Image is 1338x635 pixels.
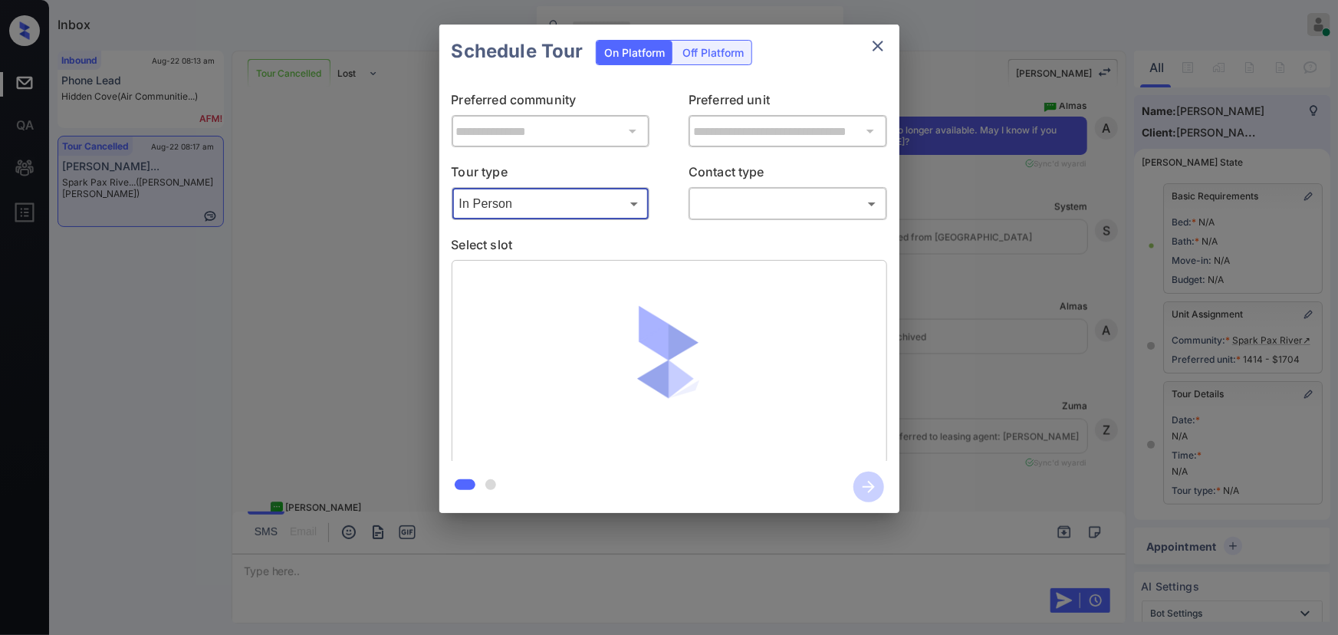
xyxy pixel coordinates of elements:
[675,41,751,64] div: Off Platform
[579,272,759,452] img: loaderv1.7921fd1ed0a854f04152.gif
[863,31,893,61] button: close
[452,90,650,115] p: Preferred community
[597,41,672,64] div: On Platform
[452,235,887,260] p: Select slot
[689,90,887,115] p: Preferred unit
[844,467,893,507] button: btn-next
[439,25,596,78] h2: Schedule Tour
[455,191,646,216] div: In Person
[689,163,887,187] p: Contact type
[452,163,650,187] p: Tour type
